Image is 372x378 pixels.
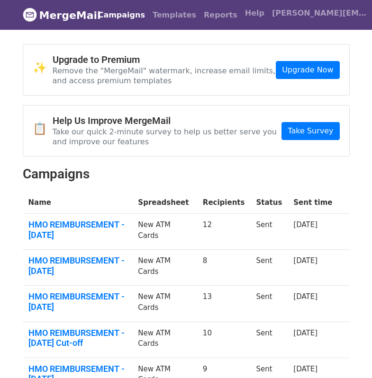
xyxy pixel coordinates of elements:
[197,250,251,286] td: 8
[293,220,318,229] a: [DATE]
[23,166,350,182] h2: Campaigns
[293,292,318,301] a: [DATE]
[132,214,197,250] td: New ATM Cards
[28,291,127,312] a: HMO REIMBURSEMENT - [DATE]
[23,5,87,25] a: MergeMail
[250,192,288,214] th: Status
[28,220,127,240] a: HMO REIMBURSEMENT - [DATE]
[293,365,318,373] a: [DATE]
[53,54,276,65] h4: Upgrade to Premium
[28,328,127,348] a: HMO REIMBURSEMENT - [DATE] Cut-off
[241,4,268,23] a: Help
[250,322,288,358] td: Sent
[132,192,197,214] th: Spreadsheet
[200,6,241,25] a: Reports
[53,115,282,126] h4: Help Us Improve MergeMail
[23,192,133,214] th: Name
[94,6,149,25] a: Campaigns
[272,8,367,19] span: [PERSON_NAME][EMAIL_ADDRESS][PERSON_NAME][DOMAIN_NAME]
[250,286,288,322] td: Sent
[132,250,197,286] td: New ATM Cards
[28,255,127,276] a: HMO REIMBURSEMENT - [DATE]
[132,286,197,322] td: New ATM Cards
[197,322,251,358] td: 10
[197,214,251,250] td: 12
[197,286,251,322] td: 13
[288,192,338,214] th: Sent time
[250,214,288,250] td: Sent
[197,192,251,214] th: Recipients
[53,127,282,147] p: Take our quick 2-minute survey to help us better serve you and improve our features
[132,322,197,358] td: New ATM Cards
[293,256,318,265] a: [DATE]
[33,61,53,75] span: ✨
[53,66,276,86] p: Remove the "MergeMail" watermark, increase email limits, and access premium templates
[149,6,200,25] a: Templates
[23,8,37,22] img: MergeMail logo
[276,61,339,79] a: Upgrade Now
[250,250,288,286] td: Sent
[293,329,318,337] a: [DATE]
[33,122,53,136] span: 📋
[281,122,339,140] a: Take Survey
